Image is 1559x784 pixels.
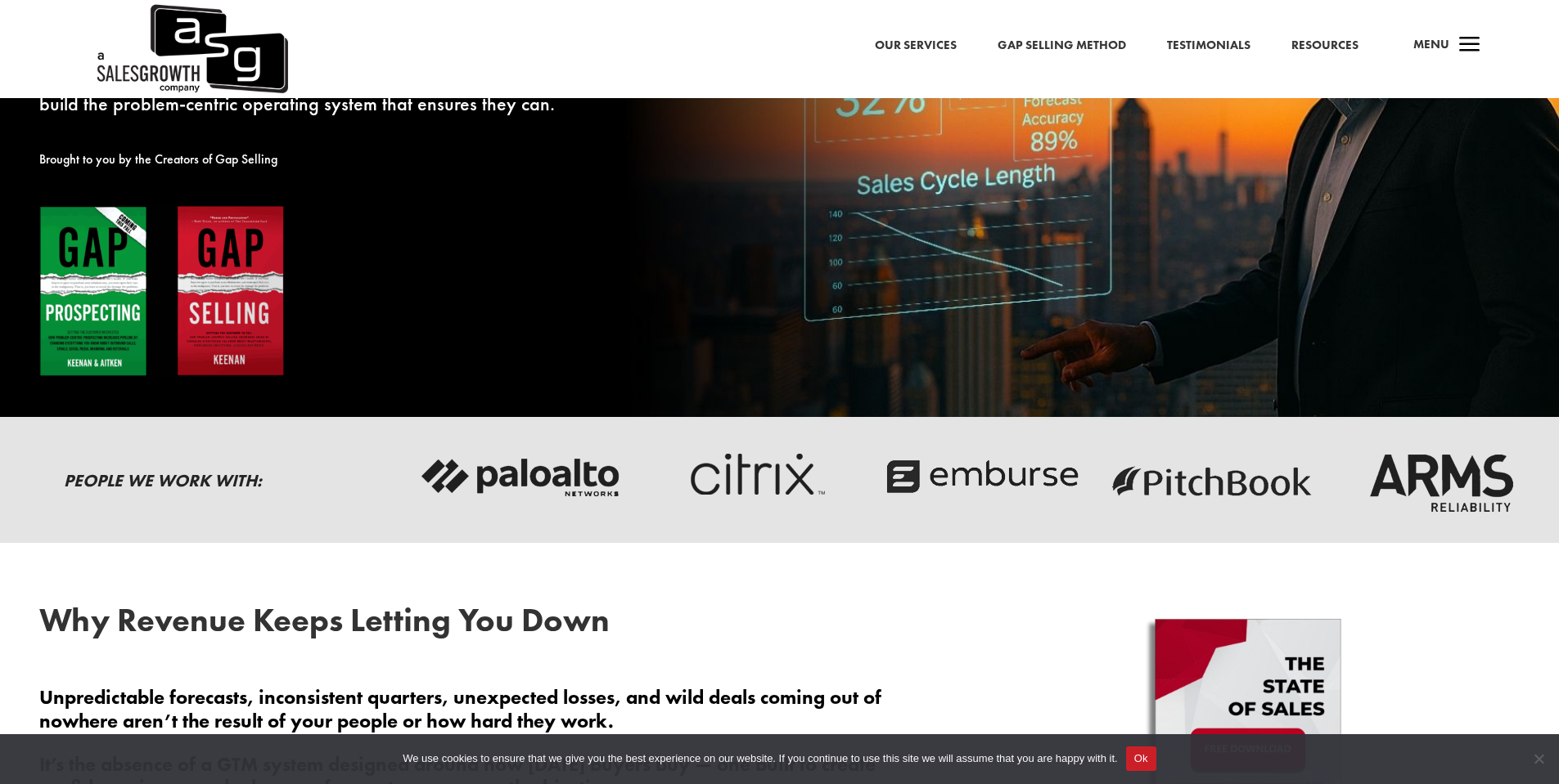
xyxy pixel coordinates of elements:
[419,436,624,517] img: palato-networks-logo-dark
[39,686,895,753] p: Unpredictable forecasts, inconsistent quarters, unexpected losses, and wild deals coming out of n...
[1339,436,1543,517] img: arms-reliability-logo-dark
[39,205,285,378] img: Gap Books
[403,750,1117,767] span: We use cookies to ensure that we give you the best experience on our website. If you continue to ...
[1453,29,1486,62] span: a
[879,436,1084,517] img: emburse-logo-dark
[1109,436,1313,517] img: pitchbook-logo-dark
[39,604,895,645] h2: Why Revenue Keeps Letting You Down
[1530,750,1547,767] span: No
[998,35,1126,56] a: Gap Selling Method
[649,436,854,517] img: critix-logo-dark
[1413,36,1449,52] span: Menu
[39,55,805,113] p: We help GTM Organizations align with how [DATE] buyers buy – giving you confidence in your sales ...
[1291,35,1358,56] a: Resources
[1167,35,1250,56] a: Testimonials
[1126,746,1156,771] button: Ok
[875,35,957,56] a: Our Services
[39,150,805,169] p: Brought to you by the Creators of Gap Selling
